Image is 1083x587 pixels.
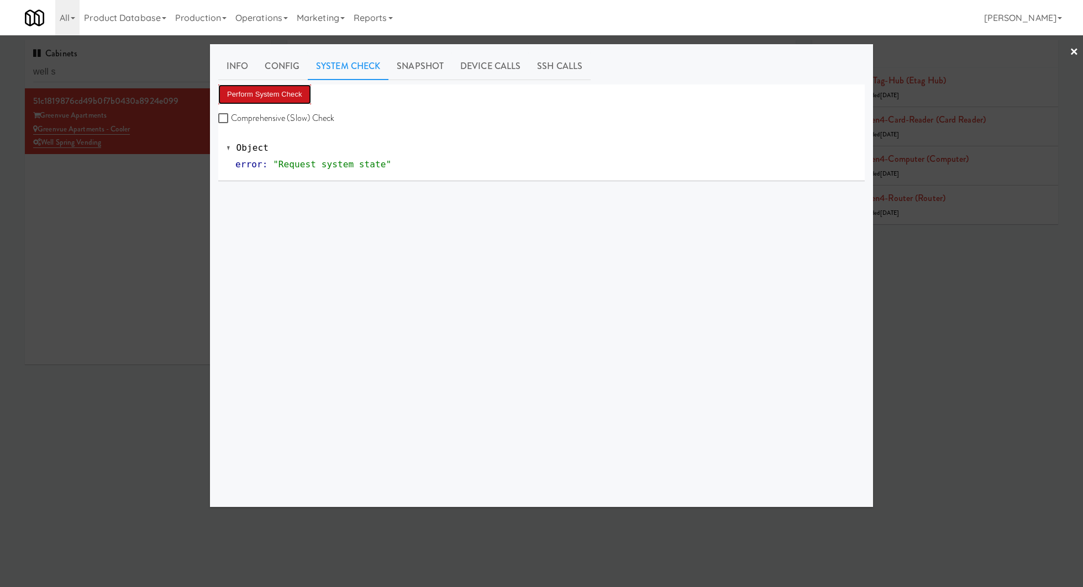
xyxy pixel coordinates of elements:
[273,159,391,170] span: "Request system state"
[218,110,335,126] label: Comprehensive (Slow) Check
[529,52,591,80] a: SSH Calls
[218,52,256,80] a: Info
[1070,35,1079,70] a: ×
[256,52,308,80] a: Config
[236,142,269,153] span: Object
[25,8,44,28] img: Micromart
[262,159,268,170] span: :
[218,84,311,104] button: Perform System Check
[308,52,388,80] a: System Check
[452,52,529,80] a: Device Calls
[218,114,231,123] input: Comprehensive (Slow) Check
[235,159,262,170] span: error
[388,52,452,80] a: Snapshot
